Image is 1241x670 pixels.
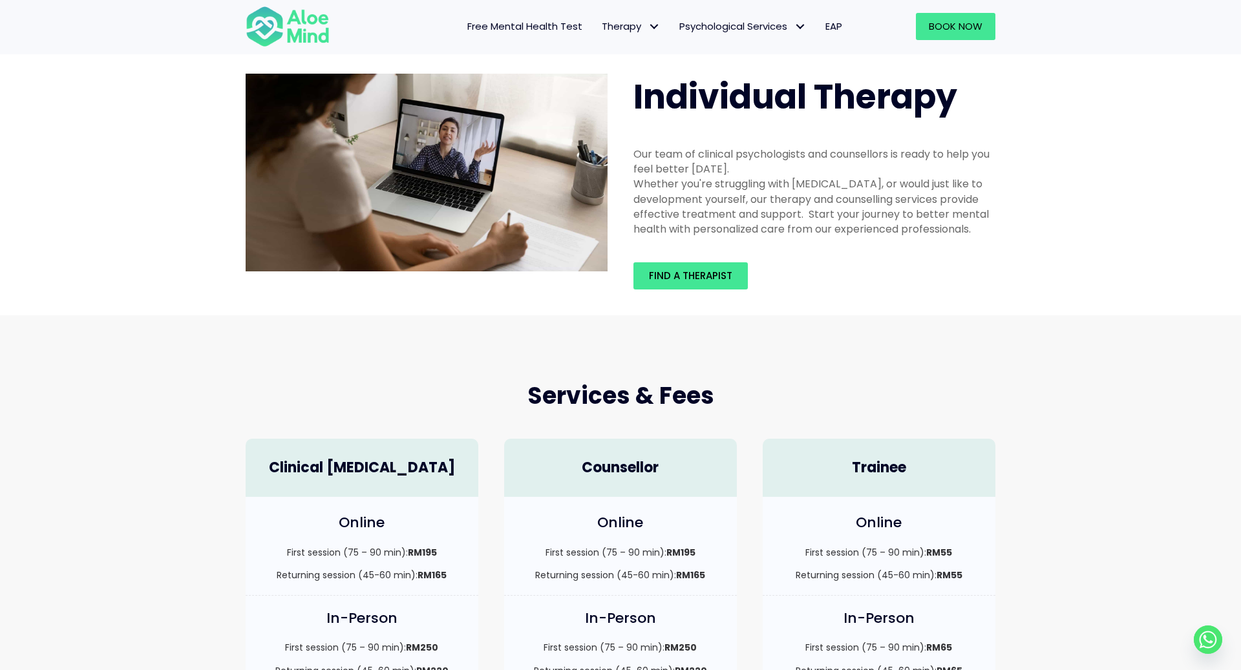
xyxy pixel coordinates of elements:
[259,569,465,581] p: Returning session (45-60 min):
[246,74,608,271] img: Therapy online individual
[916,13,995,40] a: Book Now
[602,19,660,33] span: Therapy
[816,13,852,40] a: EAP
[633,262,748,289] a: Find a therapist
[346,13,852,40] nav: Menu
[527,379,714,412] span: Services & Fees
[776,569,982,581] p: Returning session (45-60 min):
[776,609,982,629] h4: In-Person
[926,641,952,654] strong: RM65
[517,458,724,478] h4: Counsellor
[633,147,995,176] div: Our team of clinical psychologists and counsellors is ready to help you feel better [DATE].
[259,641,465,654] p: First session (75 – 90 min):
[776,641,982,654] p: First session (75 – 90 min):
[676,569,705,581] strong: RM165
[259,458,465,478] h4: Clinical [MEDICAL_DATA]
[259,546,465,559] p: First session (75 – 90 min):
[517,569,724,581] p: Returning session (45-60 min):
[517,641,724,654] p: First session (75 – 90 min):
[929,19,982,33] span: Book Now
[776,546,982,559] p: First session (75 – 90 min):
[592,13,670,40] a: TherapyTherapy: submenu
[926,546,952,559] strong: RM55
[458,13,592,40] a: Free Mental Health Test
[418,569,447,581] strong: RM165
[679,19,806,33] span: Psychological Services
[666,546,695,559] strong: RM195
[259,609,465,629] h4: In-Person
[259,513,465,533] h4: Online
[790,17,809,36] span: Psychological Services: submenu
[649,269,732,282] span: Find a therapist
[517,609,724,629] h4: In-Person
[517,546,724,559] p: First session (75 – 90 min):
[670,13,816,40] a: Psychological ServicesPsychological Services: submenu
[776,513,982,533] h4: Online
[776,458,982,478] h4: Trainee
[937,569,962,581] strong: RM55
[633,176,995,236] div: Whether you're struggling with [MEDICAL_DATA], or would just like to development yourself, our th...
[246,5,330,48] img: Aloe mind Logo
[406,641,438,654] strong: RM250
[517,513,724,533] h4: Online
[633,73,957,120] span: Individual Therapy
[825,19,842,33] span: EAP
[1194,625,1222,654] a: Whatsapp
[467,19,582,33] span: Free Mental Health Test
[644,17,663,36] span: Therapy: submenu
[408,546,437,559] strong: RM195
[664,641,697,654] strong: RM250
